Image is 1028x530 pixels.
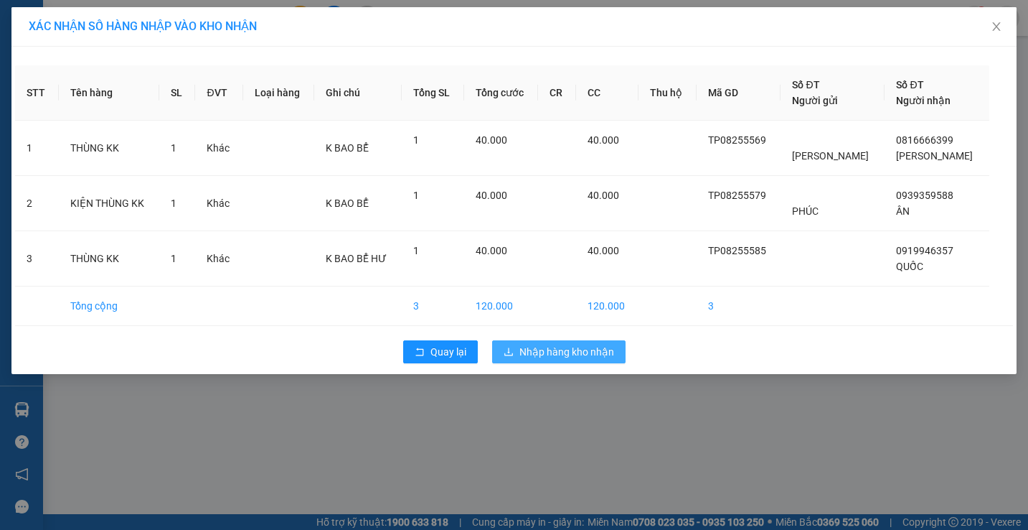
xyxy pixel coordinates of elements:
[171,142,176,154] span: 1
[697,65,781,121] th: Mã GD
[195,65,243,121] th: ĐVT
[326,197,369,209] span: K BAO BỂ
[464,65,538,121] th: Tổng cước
[403,340,478,363] button: rollbackQuay lại
[15,231,59,287] td: 3
[538,65,575,121] th: CR
[15,176,59,231] td: 2
[15,65,59,121] th: STT
[413,134,419,146] span: 1
[195,121,243,176] td: Khác
[243,65,314,121] th: Loại hàng
[59,176,160,231] td: KIỆN THÙNG KK
[792,95,838,106] span: Người gửi
[588,245,619,256] span: 40.000
[792,205,819,217] span: PHÚC
[413,190,419,201] span: 1
[504,347,514,358] span: download
[402,287,464,326] td: 3
[896,205,910,217] span: ÂN
[708,190,766,201] span: TP08255579
[326,253,387,264] span: K BAO BỂ HƯ
[15,121,59,176] td: 1
[896,150,973,162] span: [PERSON_NAME]
[588,134,619,146] span: 40.000
[976,7,1017,47] button: Close
[476,245,507,256] span: 40.000
[896,134,953,146] span: 0816666399
[464,287,538,326] td: 120.000
[171,197,176,209] span: 1
[476,190,507,201] span: 40.000
[576,287,639,326] td: 120.000
[59,121,160,176] td: THÙNG KK
[896,245,953,256] span: 0919946357
[519,344,614,360] span: Nhập hàng kho nhận
[896,190,953,201] span: 0939359588
[415,347,425,358] span: rollback
[638,65,696,121] th: Thu hộ
[476,134,507,146] span: 40.000
[492,340,626,363] button: downloadNhập hàng kho nhận
[171,253,176,264] span: 1
[697,287,781,326] td: 3
[708,134,766,146] span: TP08255569
[195,231,243,287] td: Khác
[195,176,243,231] td: Khác
[59,65,160,121] th: Tên hàng
[576,65,639,121] th: CC
[430,344,466,360] span: Quay lại
[314,65,402,121] th: Ghi chú
[402,65,464,121] th: Tổng SL
[59,287,160,326] td: Tổng cộng
[413,245,419,256] span: 1
[59,231,160,287] td: THÙNG KK
[896,261,923,272] span: QUỐC
[159,65,195,121] th: SL
[896,79,923,90] span: Số ĐT
[588,190,619,201] span: 40.000
[991,21,1002,32] span: close
[896,95,951,106] span: Người nhận
[792,150,869,162] span: [PERSON_NAME]
[792,79,819,90] span: Số ĐT
[29,19,257,33] span: XÁC NHẬN SỐ HÀNG NHẬP VÀO KHO NHẬN
[708,245,766,256] span: TP08255585
[326,142,369,154] span: K BAO BỂ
